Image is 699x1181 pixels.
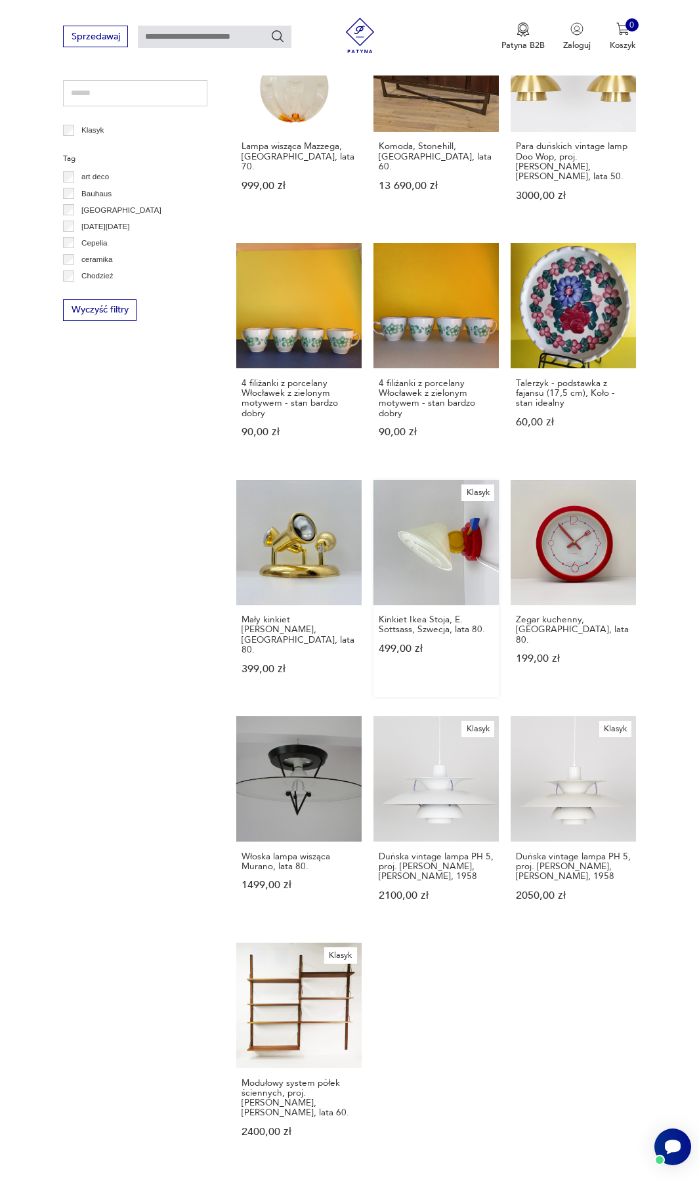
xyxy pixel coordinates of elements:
[373,7,499,225] a: Komoda, Stonehill, Wielka Brytania, lata 60.Komoda, Stonehill, [GEOGRAPHIC_DATA], lata 60.13 690,...
[511,480,636,698] a: Zegar kuchenny, Niemcy, lata 80.Zegar kuchenny, [GEOGRAPHIC_DATA], lata 80.199,00 zł
[63,26,128,47] button: Sprzedawaj
[81,220,130,233] p: [DATE][DATE]
[242,181,356,191] p: 999,00 zł
[516,654,631,664] p: 199,00 zł
[63,33,128,41] a: Sprzedawaj
[379,181,494,191] p: 13 690,00 zł
[379,614,494,635] h3: Kinkiet Ikea Stoja, E. Sottsass, Szwecja, lata 80.
[236,7,362,225] a: Lampa wisząca Mazzega, Wlochy, lata 70.Lampa wisząca Mazzega, [GEOGRAPHIC_DATA], lata 70.999,00 zł
[610,22,636,51] button: 0Koszyk
[501,22,545,51] a: Ikona medaluPatyna B2B
[379,891,494,901] p: 2100,00 zł
[242,1127,356,1137] p: 2400,00 zł
[570,22,583,35] img: Ikonka użytkownika
[236,480,362,698] a: Mały kinkiet Grossmann, Niemcy, lata 80.Mały kinkiet [PERSON_NAME], [GEOGRAPHIC_DATA], lata 80.39...
[379,378,494,418] h3: 4 filiżanki z porcelany Włocławek z zielonym motywem - stan bardzo dobry
[236,243,362,461] a: 4 filiżanki z porcelany Włocławek z zielonym motywem - stan bardzo dobry4 filiżanki z porcelany W...
[242,880,356,890] p: 1499,00 zł
[516,418,631,427] p: 60,00 zł
[81,123,104,137] p: Klasyk
[516,191,631,201] p: 3000,00 zł
[379,644,494,654] p: 499,00 zł
[81,204,161,217] p: [GEOGRAPHIC_DATA]
[63,152,208,165] p: Tag
[563,39,591,51] p: Zaloguj
[373,480,499,698] a: KlasykKinkiet Ikea Stoja, E. Sottsass, Szwecja, lata 80.Kinkiet Ikea Stoja, E. Sottsass, Szwecja,...
[373,716,499,924] a: KlasykDuńska vintage lampa PH 5, proj. Poul Henningsen, Louis Poulsen, 1958Duńska vintage lampa P...
[511,243,636,461] a: Talerzyk - podstawka z fajansu (17,5 cm), Koło - stan idealnyTalerzyk - podstawka z fajansu (17,5...
[616,22,629,35] img: Ikona koszyka
[236,716,362,924] a: Włoska lampa wisząca Murano, lata 80.Włoska lampa wisząca Murano, lata 80.1499,00 zł
[242,427,356,437] p: 90,00 zł
[379,141,494,171] h3: Komoda, Stonehill, [GEOGRAPHIC_DATA], lata 60.
[511,716,636,924] a: KlasykDuńska vintage lampa PH 5, proj. Poul Henningsen, Louis Poulsen, 1958Duńska vintage lampa P...
[516,851,631,882] h3: Duńska vintage lampa PH 5, proj. [PERSON_NAME], [PERSON_NAME], 1958
[242,664,356,674] p: 399,00 zł
[625,18,639,32] div: 0
[338,18,382,53] img: Patyna - sklep z meblami i dekoracjami vintage
[242,141,356,171] h3: Lampa wisząca Mazzega, [GEOGRAPHIC_DATA], lata 70.
[242,378,356,418] h3: 4 filiżanki z porcelany Włocławek z zielonym motywem - stan bardzo dobry
[270,29,285,43] button: Szukaj
[81,236,108,249] p: Cepelia
[379,851,494,882] h3: Duńska vintage lampa PH 5, proj. [PERSON_NAME], [PERSON_NAME], 1958
[81,170,109,183] p: art deco
[501,22,545,51] button: Patyna B2B
[242,851,356,872] h3: Włoska lampa wisząca Murano, lata 80.
[236,943,362,1161] a: KlasykModułowy system półek ściennych, proj. Poul Cadovius, Dania, lata 60.Modułowy system półek ...
[516,378,631,408] h3: Talerzyk - podstawka z fajansu (17,5 cm), Koło - stan idealny
[563,22,591,51] button: Zaloguj
[81,286,111,299] p: Ćmielów
[81,269,114,282] p: Chodzież
[517,22,530,37] img: Ikona medalu
[242,1078,356,1118] h3: Modułowy system półek ściennych, proj. [PERSON_NAME], [PERSON_NAME], lata 60.
[511,7,636,225] a: Para duńskich vintage lamp Doo Wop, proj. Henning Klok, Louis Poulsen, lata 50.Para duńskich vint...
[81,187,112,200] p: Bauhaus
[516,891,631,901] p: 2050,00 zł
[379,427,494,437] p: 90,00 zł
[501,39,545,51] p: Patyna B2B
[654,1128,691,1165] iframe: Smartsupp widget button
[81,253,112,266] p: ceramika
[63,299,137,321] button: Wyczyść filtry
[242,614,356,655] h3: Mały kinkiet [PERSON_NAME], [GEOGRAPHIC_DATA], lata 80.
[516,614,631,645] h3: Zegar kuchenny, [GEOGRAPHIC_DATA], lata 80.
[516,141,631,181] h3: Para duńskich vintage lamp Doo Wop, proj. [PERSON_NAME], [PERSON_NAME], lata 50.
[610,39,636,51] p: Koszyk
[373,243,499,461] a: 4 filiżanki z porcelany Włocławek z zielonym motywem - stan bardzo dobry4 filiżanki z porcelany W...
